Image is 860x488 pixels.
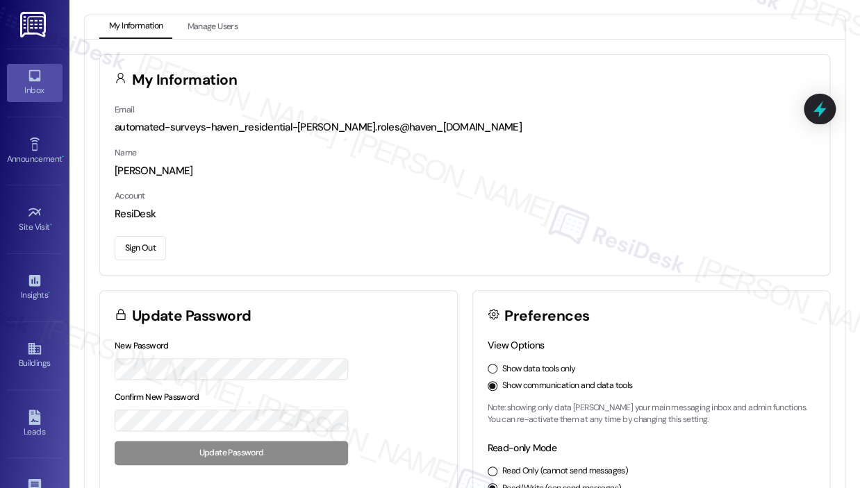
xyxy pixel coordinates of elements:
label: Account [115,190,145,201]
h3: Update Password [132,309,251,323]
a: Inbox [7,64,63,101]
label: Email [115,104,134,115]
span: • [48,288,50,298]
h3: Preferences [504,309,589,323]
label: Name [115,147,137,158]
div: [PERSON_NAME] [115,164,815,178]
button: My Information [99,15,172,39]
button: Manage Users [177,15,247,39]
h3: My Information [132,73,238,87]
label: Read-only Mode [488,441,556,454]
label: Confirm New Password [115,392,199,403]
a: Leads [7,405,63,443]
label: View Options [488,339,545,351]
div: automated-surveys-haven_residential-[PERSON_NAME].roles@haven_[DOMAIN_NAME] [115,120,815,135]
button: Sign Out [115,236,166,260]
img: ResiDesk Logo [20,12,49,37]
span: • [62,152,64,162]
a: Site Visit • [7,201,63,238]
a: Buildings [7,337,63,374]
label: Show data tools only [502,363,576,376]
label: Show communication and data tools [502,380,633,392]
label: Read Only (cannot send messages) [502,465,628,478]
div: ResiDesk [115,207,815,221]
label: New Password [115,340,169,351]
span: • [50,220,52,230]
a: Insights • [7,269,63,306]
p: Note: showing only data [PERSON_NAME] your main messaging inbox and admin functions. You can re-a... [488,402,816,426]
